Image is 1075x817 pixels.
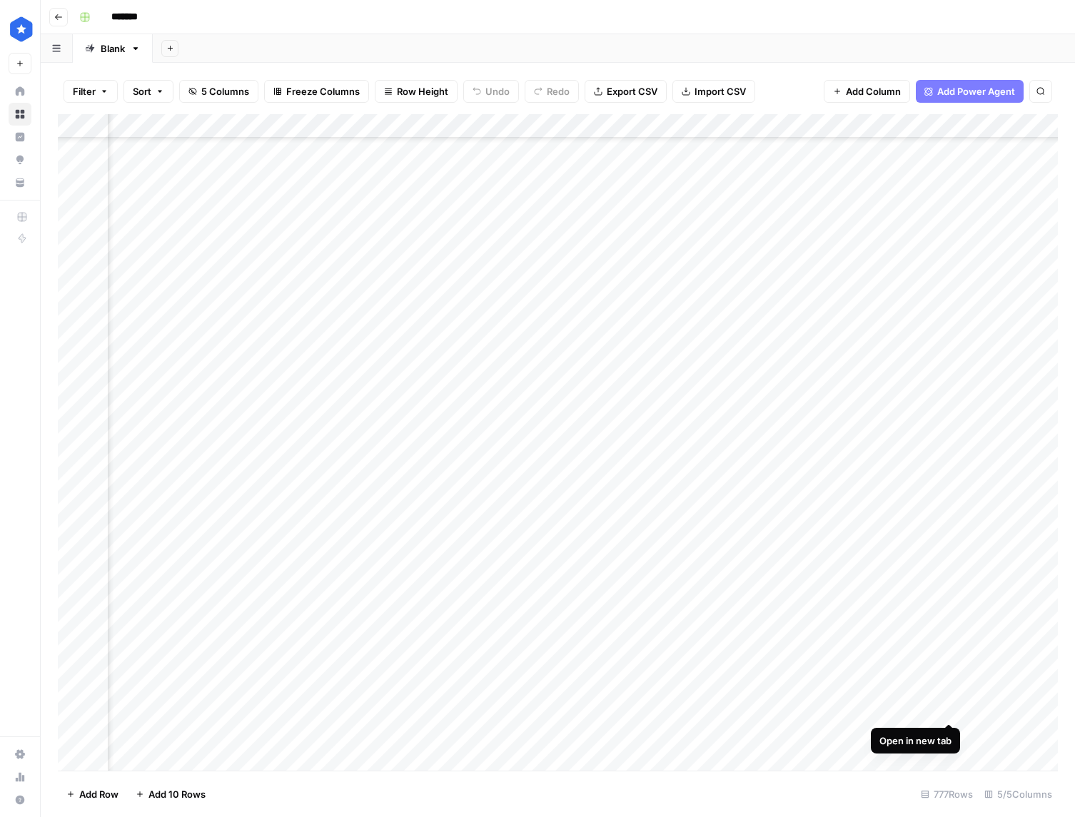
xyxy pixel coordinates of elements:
a: Usage [9,766,31,788]
button: Add Column [824,80,910,103]
button: Add Power Agent [916,80,1024,103]
span: 5 Columns [201,84,249,98]
button: Undo [463,80,519,103]
button: Add Row [58,783,127,806]
button: Help + Support [9,788,31,811]
button: Filter [64,80,118,103]
img: ConsumerAffairs Logo [9,16,34,42]
span: Sort [133,84,151,98]
button: Sort [123,80,173,103]
span: Filter [73,84,96,98]
div: Open in new tab [879,734,952,748]
span: Add Power Agent [937,84,1015,98]
button: Add 10 Rows [127,783,214,806]
span: Add 10 Rows [148,787,206,801]
button: Export CSV [585,80,667,103]
span: Import CSV [695,84,746,98]
a: Insights [9,126,31,148]
a: Opportunities [9,148,31,171]
span: Add Row [79,787,118,801]
span: Export CSV [607,84,657,98]
span: Freeze Columns [286,84,360,98]
button: Freeze Columns [264,80,369,103]
button: 5 Columns [179,80,258,103]
button: Import CSV [672,80,755,103]
div: 777 Rows [915,783,979,806]
a: Blank [73,34,153,63]
div: Blank [101,41,125,56]
div: 5/5 Columns [979,783,1058,806]
button: Row Height [375,80,458,103]
span: Undo [485,84,510,98]
span: Add Column [846,84,901,98]
a: Your Data [9,171,31,194]
button: Redo [525,80,579,103]
button: Workspace: ConsumerAffairs [9,11,31,47]
a: Home [9,80,31,103]
span: Redo [547,84,570,98]
a: Browse [9,103,31,126]
span: Row Height [397,84,448,98]
a: Settings [9,743,31,766]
